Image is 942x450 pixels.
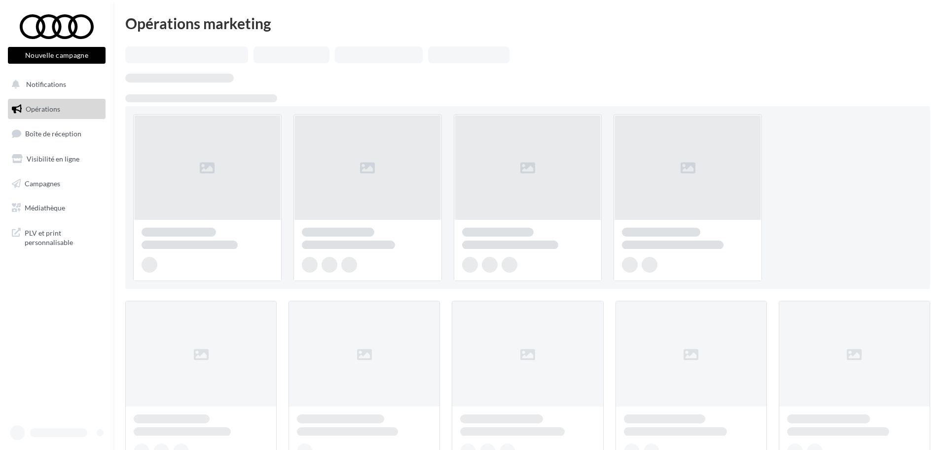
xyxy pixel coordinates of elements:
a: Médiathèque [6,198,108,218]
a: Campagnes [6,173,108,194]
a: Boîte de réception [6,123,108,144]
a: Opérations [6,99,108,120]
span: Notifications [26,80,66,88]
a: Visibilité en ligne [6,149,108,169]
button: Nouvelle campagne [8,47,106,64]
span: PLV et print personnalisable [25,226,102,247]
span: Boîte de réception [25,129,81,138]
button: Notifications [6,74,104,95]
span: Opérations [26,105,60,113]
div: Opérations marketing [125,16,930,31]
span: Campagnes [25,179,60,187]
span: Visibilité en ligne [27,155,79,163]
a: PLV et print personnalisable [6,222,108,251]
span: Médiathèque [25,204,65,212]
